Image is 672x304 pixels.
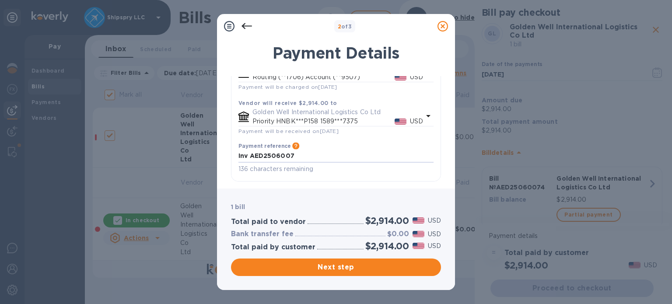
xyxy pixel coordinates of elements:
[413,217,424,224] img: USD
[395,74,406,80] img: USD
[238,143,290,150] h3: Payment reference
[387,230,409,238] h3: $0.00
[410,73,423,82] p: USD
[238,164,434,174] p: 136 characters remaining
[238,262,434,273] span: Next step
[413,243,424,249] img: USD
[231,230,294,238] h3: Bank transfer fee
[252,108,423,117] p: Golden Well International Logistics Co Ltd
[252,117,395,126] p: Priority HNBK***P158 1589***7375
[231,26,441,181] div: default-method
[231,44,441,62] h1: Payment Details
[365,241,409,252] h2: $2,914.00
[238,152,434,160] textarea: Inv AED2506007
[338,23,352,30] b: of 3
[238,84,337,90] span: Payment will be charged on [DATE]
[338,23,341,30] span: 2
[428,216,441,225] p: USD
[395,119,406,125] img: USD
[252,73,395,82] p: Routing (**1706) Account (**9507)
[410,117,423,126] p: USD
[413,231,424,237] img: USD
[231,218,306,226] h3: Total paid to vendor
[238,100,337,106] b: Vendor will receive $2,914.00 to
[231,259,441,276] button: Next step
[428,241,441,251] p: USD
[428,230,441,239] p: USD
[231,243,315,252] h3: Total paid by customer
[365,215,409,226] h2: $2,914.00
[238,128,339,134] span: Payment will be received on [DATE]
[231,203,245,210] b: 1 bill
